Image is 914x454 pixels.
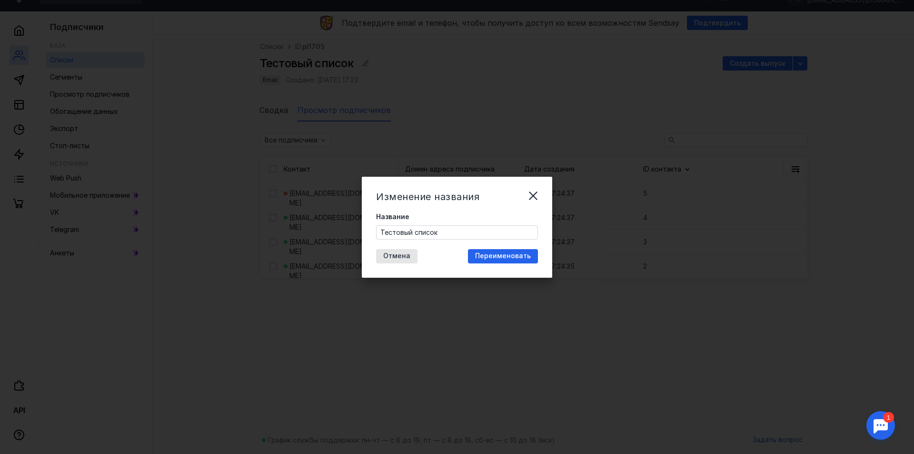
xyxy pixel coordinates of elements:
[21,6,32,16] div: 1
[383,252,410,260] span: Отмена
[376,191,479,202] span: Изменение названия
[468,249,538,263] button: Переименовать
[475,252,531,260] span: Переименовать
[376,249,417,263] button: Отмена
[376,212,409,222] span: Название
